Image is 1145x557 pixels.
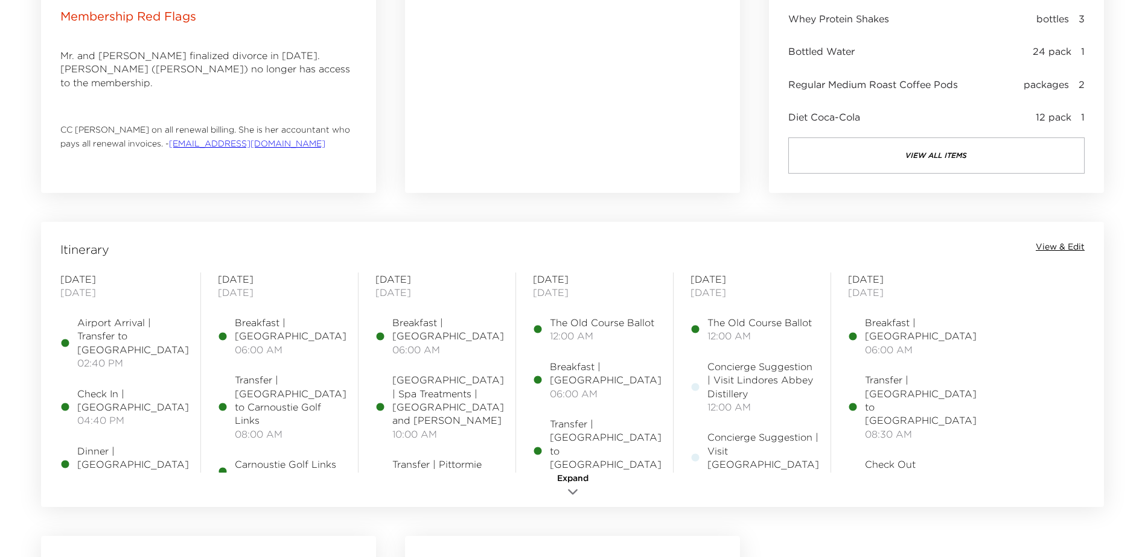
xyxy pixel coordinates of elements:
[1036,12,1069,25] span: bottles
[392,343,504,356] span: 06:00 AM
[707,430,819,471] span: Concierge Suggestion | Visit [GEOGRAPHIC_DATA]
[60,49,357,89] p: Mr. and [PERSON_NAME] finalized divorce in [DATE]. [PERSON_NAME] ([PERSON_NAME]) no longer has ac...
[848,272,971,286] span: [DATE]
[60,8,196,25] p: Membership Red Flags
[218,272,341,286] span: [DATE]
[1079,78,1085,91] span: 2
[788,12,889,25] span: Whey Protein Shakes
[533,286,656,299] span: [DATE]
[865,343,977,356] span: 06:00 AM
[557,473,588,485] span: Expand
[77,414,189,427] span: 04:40 PM
[788,110,860,124] span: Diet Coca-Cola
[375,272,499,286] span: [DATE]
[1033,45,1071,58] span: 24 pack
[60,241,109,258] span: Itinerary
[707,329,812,342] span: 12:00 AM
[218,286,341,299] span: [DATE]
[235,373,346,427] span: Transfer | [GEOGRAPHIC_DATA] to Carnoustie Golf Links
[235,343,346,356] span: 06:00 AM
[691,286,814,299] span: [DATE]
[788,137,1085,174] button: view all items
[1079,12,1085,25] span: 3
[60,272,183,286] span: [DATE]
[60,286,183,299] span: [DATE]
[865,427,977,441] span: 08:30 AM
[77,387,189,414] span: Check In | [GEOGRAPHIC_DATA]
[550,471,662,485] span: 10:40 AM
[865,458,971,485] span: Check Out Information
[550,329,654,342] span: 12:00 AM
[550,316,654,329] span: The Old Course Ballot
[235,458,336,471] span: Carnoustie Golf Links
[550,417,662,471] span: Transfer | [GEOGRAPHIC_DATA] to [GEOGRAPHIC_DATA]
[707,360,814,400] span: Concierge Suggestion | Visit Lindores Abbey Distillery
[1081,110,1085,124] span: 1
[1036,241,1085,253] button: View & Edit
[550,387,662,400] span: 06:00 AM
[533,272,656,286] span: [DATE]
[543,473,603,501] button: Expand
[235,316,346,343] span: Breakfast | [GEOGRAPHIC_DATA]
[865,373,977,427] span: Transfer | [GEOGRAPHIC_DATA] to [GEOGRAPHIC_DATA]
[788,45,855,58] span: Bottled Water
[169,138,325,149] a: [EMAIL_ADDRESS][DOMAIN_NAME]
[77,444,189,471] span: Dinner | [GEOGRAPHIC_DATA]
[392,316,504,343] span: Breakfast | [GEOGRAPHIC_DATA]
[550,360,662,387] span: Breakfast | [GEOGRAPHIC_DATA]
[392,458,504,525] span: Transfer | Pittormie Castle to [GEOGRAPHIC_DATA] | [PERSON_NAME] and [PERSON_NAME]
[77,356,189,370] span: 02:40 PM
[707,400,814,414] span: 12:00 AM
[77,316,189,356] span: Airport Arrival | Transfer to [GEOGRAPHIC_DATA]
[691,272,814,286] span: [DATE]
[235,471,336,485] span: 09:30 AM
[1081,45,1085,58] span: 1
[77,471,189,485] span: 07:30 PM
[392,373,504,427] span: [GEOGRAPHIC_DATA] | Spa Treatments | [GEOGRAPHIC_DATA] and [PERSON_NAME]
[707,316,812,329] span: The Old Course Ballot
[1024,78,1069,91] span: packages
[1036,110,1071,124] span: 12 pack
[60,124,350,149] span: CC [PERSON_NAME] on all renewal billing. She is her accountant who pays all renewal invoices. -
[235,427,346,441] span: 08:00 AM
[788,78,958,91] span: Regular Medium Roast Coffee Pods
[848,286,971,299] span: [DATE]
[375,286,499,299] span: [DATE]
[392,427,504,441] span: 10:00 AM
[865,316,977,343] span: Breakfast | [GEOGRAPHIC_DATA]
[707,471,819,485] span: 12:00 AM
